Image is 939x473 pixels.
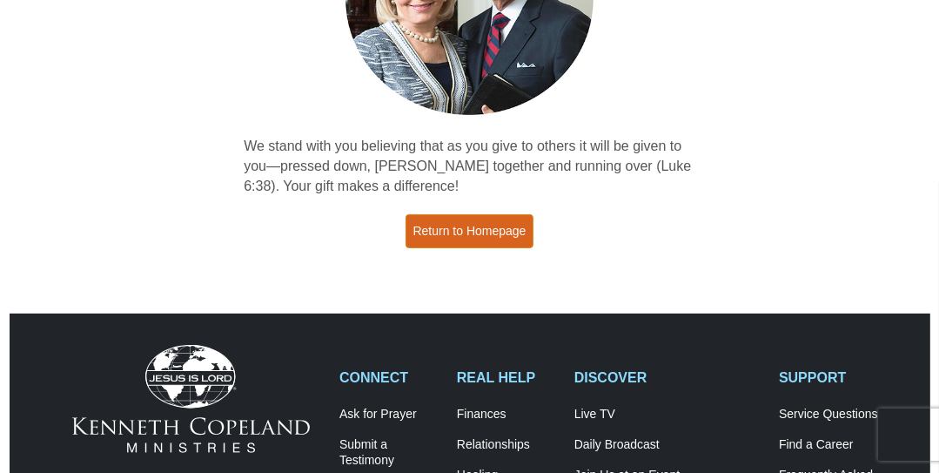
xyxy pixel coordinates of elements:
h2: DISCOVER [574,369,761,386]
h2: SUPPORT [779,369,878,386]
p: We stand with you believing that as you give to others it will be given to you—pressed down, [PER... [244,137,695,197]
h2: CONNECT [339,369,439,386]
a: Daily Broadcast [574,437,761,453]
h2: REAL HELP [457,369,556,386]
a: Finances [457,407,556,422]
a: Live TV [574,407,761,422]
a: Find a Career [779,437,878,453]
a: Ask for Prayer [339,407,439,422]
img: Kenneth Copeland Ministries [72,345,310,453]
a: Submit a Testimony [339,437,439,469]
a: Service Questions [779,407,878,422]
a: Relationships [457,437,556,453]
a: Return to Homepage [406,214,534,248]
